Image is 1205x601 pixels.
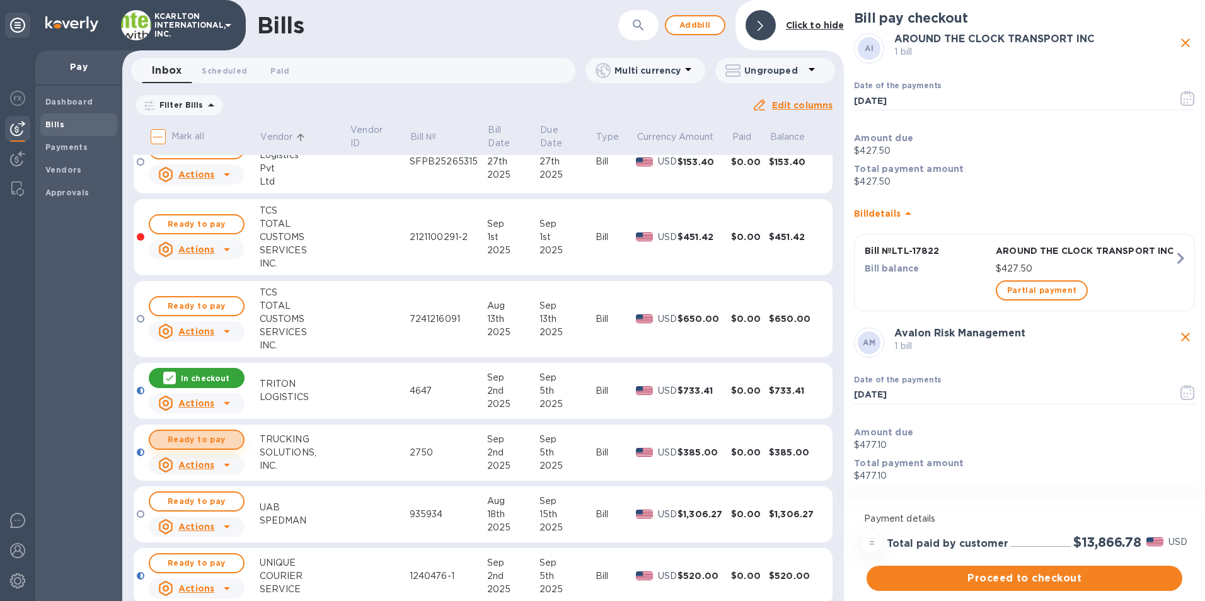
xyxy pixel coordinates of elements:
[45,120,64,129] b: Bills
[410,231,487,244] div: 2121100291-2
[487,231,539,244] div: 1st
[539,217,596,231] div: Sep
[769,446,822,459] div: $385.00
[854,164,964,174] b: Total payment amount
[636,448,653,457] img: USD
[854,175,1195,188] p: $427.50
[665,15,725,35] button: Addbill
[769,570,822,582] div: $520.00
[539,312,596,326] div: 13th
[488,123,538,150] span: Bill Date
[260,433,350,446] div: TRUCKING
[636,157,653,166] img: USD
[178,583,214,593] u: Actions
[260,446,350,459] div: SOLUTIONS,
[865,262,991,275] p: Bill balance
[540,123,578,150] p: Due Date
[178,460,214,470] u: Actions
[178,244,214,255] u: Actions
[894,340,1176,353] p: 1 bill
[854,377,941,384] label: Date of the payments
[270,64,289,77] span: Paid
[539,495,596,508] div: Sep
[160,432,233,447] span: Ready to pay
[658,508,677,521] p: USD
[596,508,637,521] div: Bill
[260,514,350,527] div: SPEDMAN
[596,312,637,326] div: Bill
[487,384,539,398] div: 2nd
[679,130,730,144] span: Amount
[260,391,350,404] div: LOGISTICS
[260,501,350,514] div: UAB
[854,438,1195,452] p: $477.10
[487,244,539,257] div: 2025
[178,398,214,408] u: Actions
[178,169,214,180] u: Actions
[171,130,204,143] p: Mark all
[1176,328,1195,346] button: close
[260,149,350,162] div: Logistics
[731,231,769,243] div: $0.00
[260,257,350,270] div: INC.
[410,155,487,168] div: SFPB25265315
[658,570,677,583] p: USD
[769,231,822,243] div: $451.42
[596,384,637,398] div: Bill
[260,583,350,596] div: SERVICE
[178,326,214,336] u: Actions
[260,339,350,352] div: INC.
[596,130,635,144] span: Type
[487,556,539,570] div: Sep
[45,97,93,106] b: Dashboard
[770,130,805,144] p: Balance
[1073,534,1141,550] h2: $13,866.78
[410,130,453,144] span: Bill №
[658,384,677,398] p: USD
[487,326,539,339] div: 2025
[865,244,991,257] p: Bill № LTL-17822
[539,556,596,570] div: Sep
[487,446,539,459] div: 2nd
[149,491,245,512] button: Ready to pay
[410,446,487,459] div: 2750
[149,430,245,450] button: Ready to pay
[677,384,731,397] div: $733.41
[596,231,637,244] div: Bill
[637,130,676,144] span: Currency
[260,286,350,299] div: TCS
[260,217,350,231] div: TOTAL
[596,155,637,168] div: Bill
[862,533,882,553] div: =
[160,494,233,509] span: Ready to pay
[636,232,653,241] img: USD
[260,204,350,217] div: TCS
[596,446,637,459] div: Bill
[45,188,89,197] b: Approvals
[45,16,98,31] img: Logo
[539,326,596,339] div: 2025
[260,377,350,391] div: TRITON
[260,312,350,326] div: CUSTOMS
[487,299,539,312] div: Aug
[410,130,436,144] p: Bill №
[854,133,913,143] b: Amount due
[410,312,487,326] div: 7241216091
[636,510,653,518] img: USD
[679,130,714,144] p: Amount
[596,570,637,583] div: Bill
[731,570,769,582] div: $0.00
[45,142,88,152] b: Payments
[539,508,596,521] div: 15th
[260,556,350,570] div: UNIQUE
[487,570,539,583] div: 2nd
[260,130,309,144] span: Vendor
[260,175,350,188] div: Ltd
[772,100,833,110] u: Edit columns
[996,262,1174,275] p: $427.50
[731,312,769,325] div: $0.00
[487,433,539,446] div: Sep
[260,326,350,339] div: SERVICES
[149,296,245,316] button: Ready to pay
[350,123,392,150] p: Vendor ID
